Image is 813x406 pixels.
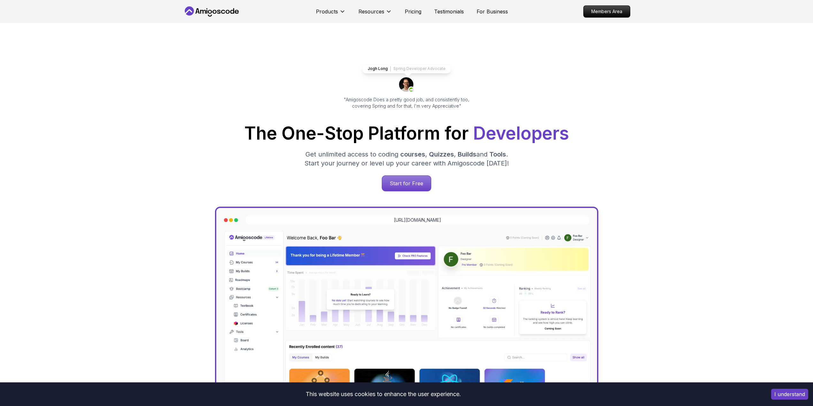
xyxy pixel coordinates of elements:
span: Quizzes [429,150,454,158]
p: Get unlimited access to coding , , and . Start your journey or level up your career with Amigosco... [299,150,514,168]
span: courses [400,150,425,158]
p: Start for Free [382,176,431,191]
p: Spring Developer Advocate [393,66,446,71]
button: Products [316,8,346,20]
a: Start for Free [382,175,431,191]
p: Resources [358,8,384,15]
p: Products [316,8,338,15]
img: josh long [399,77,414,93]
span: Builds [458,150,476,158]
a: Members Area [583,5,630,18]
p: Members Area [584,6,630,17]
p: "Amigoscode Does a pretty good job, and consistently too, covering Spring and for that, I'm very ... [335,96,478,109]
a: For Business [477,8,508,15]
h1: The One-Stop Platform for [188,125,625,142]
p: Jogh Long [368,66,388,71]
a: [URL][DOMAIN_NAME] [394,217,441,223]
a: Testimonials [434,8,464,15]
button: Accept cookies [771,389,808,400]
span: Developers [473,123,569,144]
button: Resources [358,8,392,20]
span: Tools [489,150,506,158]
a: Pricing [405,8,421,15]
div: This website uses cookies to enhance the user experience. [5,387,762,401]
